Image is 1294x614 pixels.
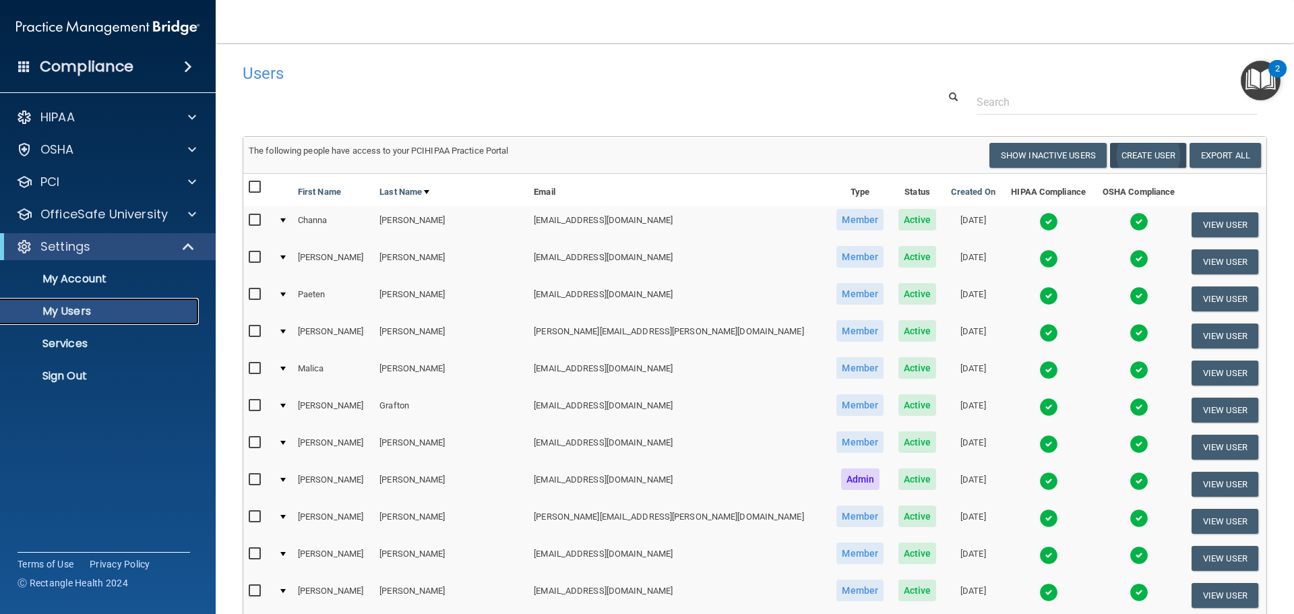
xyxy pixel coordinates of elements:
td: Malica [292,355,374,392]
span: Active [898,543,937,564]
img: tick.e7d51cea.svg [1039,249,1058,268]
img: tick.e7d51cea.svg [1039,472,1058,491]
td: [EMAIL_ADDRESS][DOMAIN_NAME] [528,466,829,503]
span: Active [898,505,937,527]
td: [PERSON_NAME][EMAIL_ADDRESS][PERSON_NAME][DOMAIN_NAME] [528,317,829,355]
a: First Name [298,184,341,200]
p: PCI [40,174,59,190]
p: Settings [40,239,90,255]
td: [EMAIL_ADDRESS][DOMAIN_NAME] [528,429,829,466]
td: [PERSON_NAME] [374,429,528,466]
img: tick.e7d51cea.svg [1130,435,1148,454]
span: Active [898,283,937,305]
span: Member [836,357,884,379]
a: Settings [16,239,195,255]
img: tick.e7d51cea.svg [1039,286,1058,305]
img: tick.e7d51cea.svg [1130,361,1148,379]
div: 2 [1275,69,1280,86]
td: [PERSON_NAME] [374,355,528,392]
span: Active [898,431,937,453]
td: [PERSON_NAME][EMAIL_ADDRESS][PERSON_NAME][DOMAIN_NAME] [528,503,829,540]
span: Active [898,394,937,416]
td: [PERSON_NAME] [374,503,528,540]
img: tick.e7d51cea.svg [1130,249,1148,268]
td: [EMAIL_ADDRESS][DOMAIN_NAME] [528,243,829,280]
p: My Account [9,272,193,286]
span: Member [836,431,884,453]
button: View User [1192,583,1258,608]
td: [EMAIL_ADDRESS][DOMAIN_NAME] [528,577,829,614]
img: tick.e7d51cea.svg [1130,472,1148,491]
p: Services [9,337,193,350]
button: Open Resource Center, 2 new notifications [1241,61,1281,100]
button: Create User [1110,143,1186,168]
span: The following people have access to your PCIHIPAA Practice Portal [249,146,509,156]
img: tick.e7d51cea.svg [1130,546,1148,565]
img: tick.e7d51cea.svg [1039,435,1058,454]
td: [EMAIL_ADDRESS][DOMAIN_NAME] [528,540,829,577]
button: View User [1192,398,1258,423]
p: Sign Out [9,369,193,383]
td: [PERSON_NAME] [292,429,374,466]
button: View User [1192,509,1258,534]
span: Active [898,209,937,231]
th: Email [528,174,829,206]
a: OfficeSafe University [16,206,196,222]
a: Created On [951,184,995,200]
td: [PERSON_NAME] [374,540,528,577]
a: HIPAA [16,109,196,125]
td: [DATE] [944,503,1003,540]
input: Search [977,90,1257,115]
span: Active [898,580,937,601]
span: Ⓒ Rectangle Health 2024 [18,576,128,590]
img: tick.e7d51cea.svg [1130,286,1148,305]
span: Active [898,320,937,342]
th: Type [829,174,891,206]
img: tick.e7d51cea.svg [1130,212,1148,231]
span: Member [836,505,884,527]
img: tick.e7d51cea.svg [1039,324,1058,342]
td: [PERSON_NAME] [374,206,528,243]
td: [PERSON_NAME] [292,540,374,577]
button: View User [1192,546,1258,571]
span: Member [836,246,884,268]
td: [DATE] [944,429,1003,466]
td: Paeten [292,280,374,317]
span: Member [836,209,884,231]
button: View User [1192,212,1258,237]
td: [DATE] [944,206,1003,243]
td: Channa [292,206,374,243]
img: tick.e7d51cea.svg [1130,583,1148,602]
button: View User [1192,435,1258,460]
p: HIPAA [40,109,75,125]
a: Last Name [379,184,429,200]
img: tick.e7d51cea.svg [1039,361,1058,379]
img: tick.e7d51cea.svg [1039,509,1058,528]
th: Status [891,174,944,206]
td: [PERSON_NAME] [374,466,528,503]
h4: Compliance [40,57,133,76]
td: [EMAIL_ADDRESS][DOMAIN_NAME] [528,206,829,243]
img: tick.e7d51cea.svg [1039,398,1058,417]
span: Member [836,394,884,416]
a: Export All [1190,143,1261,168]
img: tick.e7d51cea.svg [1130,324,1148,342]
td: [DATE] [944,392,1003,429]
button: View User [1192,361,1258,386]
button: View User [1192,286,1258,311]
button: View User [1192,472,1258,497]
span: Active [898,468,937,490]
img: tick.e7d51cea.svg [1130,509,1148,528]
td: [PERSON_NAME] [374,317,528,355]
td: [DATE] [944,280,1003,317]
a: Terms of Use [18,557,73,571]
td: [DATE] [944,243,1003,280]
th: OSHA Compliance [1094,174,1183,206]
td: [DATE] [944,540,1003,577]
td: [DATE] [944,466,1003,503]
h4: Users [243,65,832,82]
button: View User [1192,324,1258,348]
p: OSHA [40,142,74,158]
img: tick.e7d51cea.svg [1039,546,1058,565]
td: [PERSON_NAME] [292,243,374,280]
